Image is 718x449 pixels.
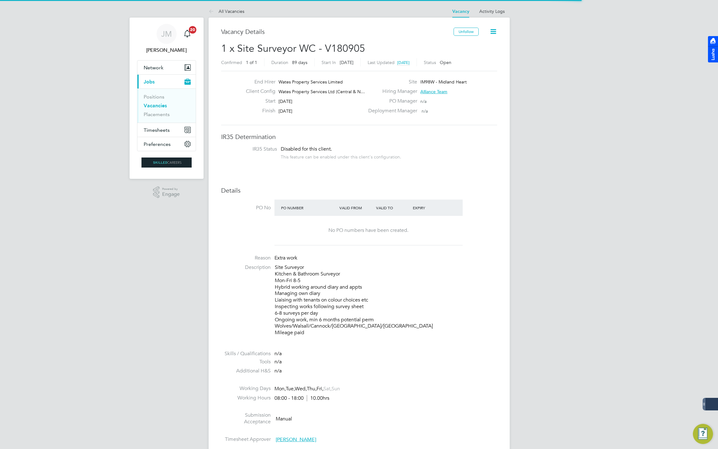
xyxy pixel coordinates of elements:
[221,350,271,357] label: Skills / Qualifications
[181,24,194,44] a: 20
[397,60,410,65] span: [DATE]
[440,60,451,65] span: Open
[141,158,192,168] img: skilledcareers-logo-retina.png
[275,264,497,336] p: Site Surveyor Kitchen & Bathroom Surveyor Mon-Fri 8-5 Hybrid working around diary and appts Manag...
[292,60,307,65] span: 89 days
[276,436,316,443] span: [PERSON_NAME]
[274,368,282,374] span: n/a
[137,75,196,88] button: Jobs
[281,227,456,234] div: No PO numbers have been created.
[137,137,196,151] button: Preferences
[274,350,282,357] span: n/a
[279,99,292,104] span: [DATE]
[364,98,417,104] label: PO Manager
[479,8,505,14] a: Activity Logs
[221,255,271,261] label: Reason
[375,202,411,213] div: Valid To
[364,79,417,85] label: Site
[307,386,316,392] span: Thu,
[144,111,170,117] a: Placements
[221,395,271,401] label: Working Hours
[162,192,180,197] span: Engage
[274,395,329,402] div: 08:00 - 18:00
[274,255,297,261] span: Extra work
[281,146,332,152] span: Disabled for this client.
[279,108,292,114] span: [DATE]
[241,88,275,95] label: Client Config
[144,94,164,100] a: Positions
[322,60,336,65] label: Start In
[144,141,171,147] span: Preferences
[295,386,307,392] span: Wed,
[338,202,375,213] div: Valid From
[221,60,242,65] label: Confirmed
[137,123,196,137] button: Timesheets
[279,89,365,94] span: Wates Property Services Ltd (Central & N…
[130,18,204,179] nav: Main navigation
[307,395,329,401] span: 10.00hrs
[221,368,271,374] label: Additional H&S
[221,412,271,425] label: Submission Acceptance
[209,8,244,14] a: All Vacancies
[221,264,271,271] label: Description
[246,60,257,65] span: 1 of 1
[279,202,338,213] div: PO Number
[286,386,295,392] span: Tue,
[241,98,275,104] label: Start
[452,9,469,14] a: Vacancy
[332,386,340,392] span: Sun
[221,436,271,443] label: Timesheet Approver
[144,65,163,71] span: Network
[137,61,196,74] button: Network
[276,416,292,422] span: Manual
[420,89,447,94] span: Alliance Team
[137,46,196,54] span: Jack McMurray
[221,205,271,211] label: PO No
[274,359,282,365] span: n/a
[364,108,417,114] label: Deployment Manager
[241,79,275,85] label: End Hirer
[162,186,180,192] span: Powered by
[271,60,288,65] label: Duration
[221,186,497,195] h3: Details
[279,79,343,85] span: Wates Property Services Limited
[144,103,167,109] a: Vacancies
[221,28,454,36] h3: Vacancy Details
[189,26,196,34] span: 20
[340,60,354,65] span: [DATE]
[420,79,467,85] span: IM98W - Midland Heart
[364,88,417,95] label: Hiring Manager
[137,158,196,168] a: Go to home page
[144,127,170,133] span: Timesheets
[424,60,436,65] label: Status
[316,386,323,392] span: Fri,
[274,386,286,392] span: Mon,
[368,60,395,65] label: Last Updated
[227,146,277,152] label: IR35 Status
[144,79,155,85] span: Jobs
[323,386,332,392] span: Sat,
[161,30,172,38] span: JM
[221,385,271,392] label: Working Days
[137,88,196,123] div: Jobs
[241,108,275,114] label: Finish
[221,133,497,141] h3: IR35 Determination
[221,359,271,365] label: Tools
[454,28,479,36] button: Unfollow
[153,186,180,198] a: Powered byEngage
[137,24,196,54] a: JM[PERSON_NAME]
[422,108,428,114] span: n/a
[693,424,713,444] button: Engage Resource Center
[221,42,365,55] span: 1 x Site Surveyor WC - V180905
[281,152,401,160] div: This feature can be enabled under this client's configuration.
[411,202,448,213] div: Expiry
[420,99,427,104] span: n/a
